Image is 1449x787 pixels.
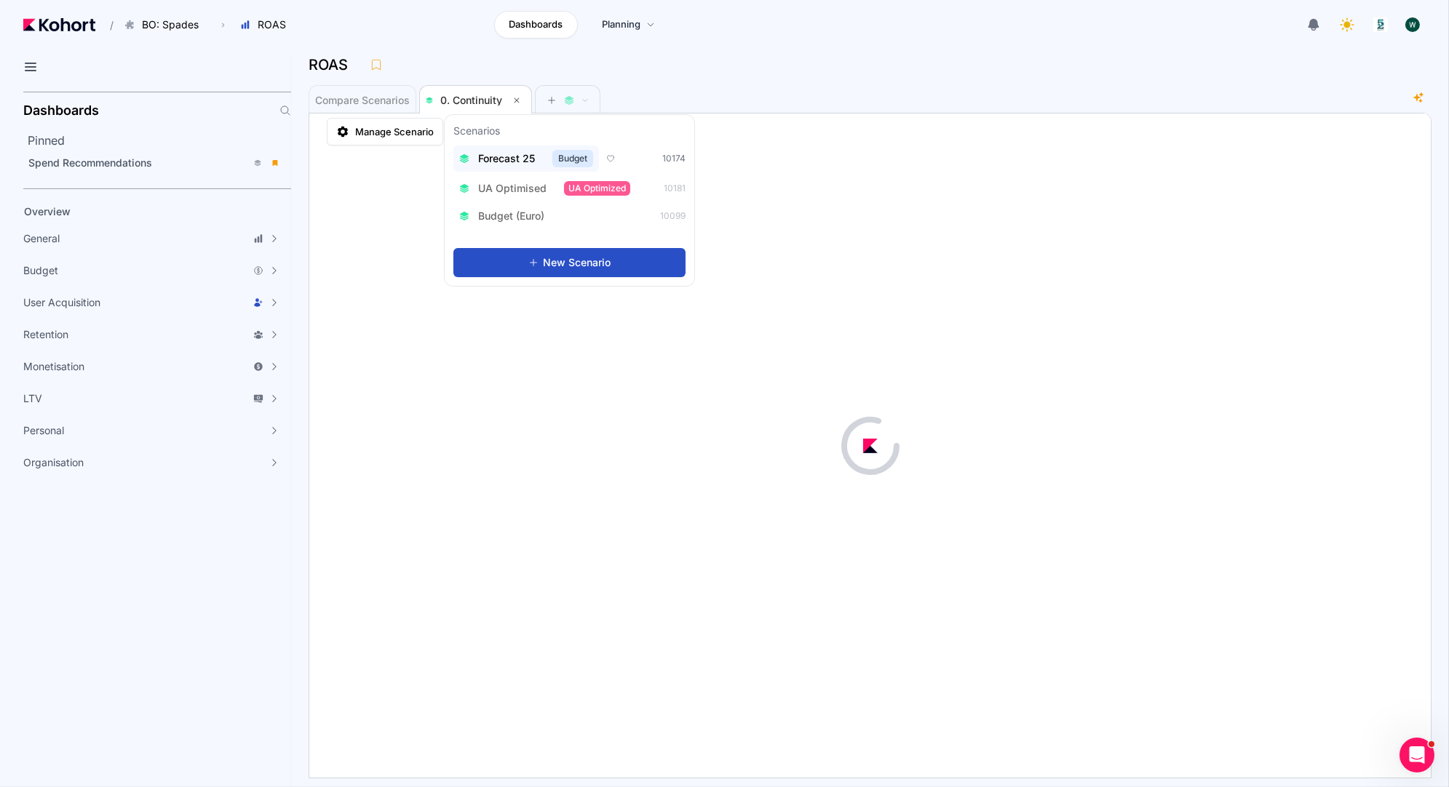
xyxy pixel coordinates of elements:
[453,176,636,200] button: UA OptimisedUA Optimized
[23,18,95,31] img: Kohort logo
[142,17,199,32] span: BO: Spades
[315,95,410,105] span: Compare Scenarios
[478,181,547,196] span: UA Optimised
[23,152,287,174] a: Spend Recommendations
[327,118,443,145] a: Manage Scenario
[478,151,535,166] span: Forecast 25
[23,391,42,406] span: LTV
[355,124,434,139] span: Manage Scenario
[1400,738,1434,772] iframe: Intercom live chat
[23,327,68,342] span: Retention
[19,201,266,223] a: Overview
[564,181,630,196] span: UA Optimized
[258,17,286,32] span: ROAS
[23,104,99,117] h2: Dashboards
[23,423,64,438] span: Personal
[28,132,291,149] h2: Pinned
[509,17,563,32] span: Dashboards
[218,19,228,31] span: ›
[1373,17,1388,32] img: logo_logo_images_1_20240607072359498299_20240828135028712857.jpeg
[453,204,559,228] button: Budget (Euro)
[494,11,578,39] a: Dashboards
[23,455,84,470] span: Organisation
[543,255,611,270] span: New Scenario
[23,295,100,310] span: User Acquisition
[552,150,593,167] span: Budget
[232,12,301,37] button: ROAS
[23,231,60,246] span: General
[24,205,71,217] span: Overview
[478,209,544,223] span: Budget (Euro)
[453,145,599,172] button: Forecast 25Budget
[309,57,357,72] h3: ROAS
[662,153,686,164] span: 10174
[664,183,686,194] span: 10181
[116,12,214,37] button: BO: Spades
[453,124,500,141] h3: Scenarios
[23,263,58,278] span: Budget
[98,17,114,33] span: /
[453,248,686,277] button: New Scenario
[587,11,670,39] a: Planning
[28,156,152,169] span: Spend Recommendations
[602,17,640,32] span: Planning
[440,94,502,106] span: 0. Continuity
[23,359,84,374] span: Monetisation
[660,210,686,222] span: 10099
